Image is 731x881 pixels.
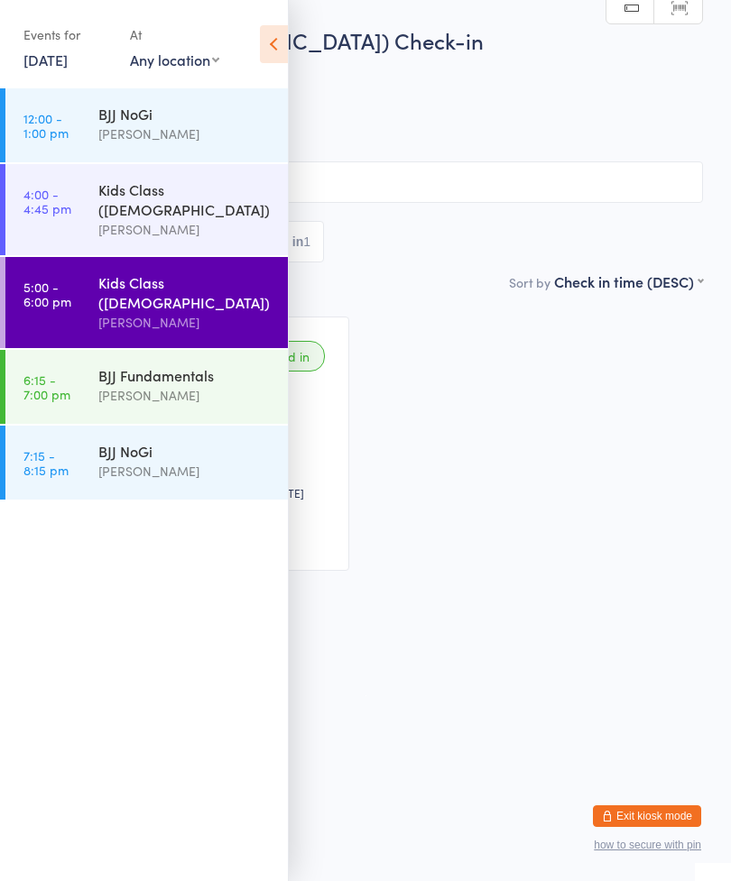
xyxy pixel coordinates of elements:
[5,88,288,162] a: 12:00 -1:00 pmBJJ NoGi[PERSON_NAME]
[98,312,273,333] div: [PERSON_NAME]
[28,64,675,82] span: [DATE] 5:00pm
[98,441,273,461] div: BJJ NoGi
[28,100,675,118] span: [STREET_ADDRESS]
[130,50,219,69] div: Any location
[28,161,703,203] input: Search
[23,448,69,477] time: 7:15 - 8:15 pm
[554,271,703,291] div: Check in time (DESC)
[98,385,273,406] div: [PERSON_NAME]
[509,273,551,291] label: Sort by
[594,839,701,851] button: how to secure with pin
[5,350,288,424] a: 6:15 -7:00 pmBJJ Fundamentals[PERSON_NAME]
[98,219,273,240] div: [PERSON_NAME]
[28,25,703,55] h2: Kids Class ([DEMOGRAPHIC_DATA]) Check-in
[23,111,69,140] time: 12:00 - 1:00 pm
[28,82,675,100] span: [PERSON_NAME]
[98,365,273,385] div: BJJ Fundamentals
[98,124,273,144] div: [PERSON_NAME]
[23,372,70,401] time: 6:15 - 7:00 pm
[98,272,273,312] div: Kids Class ([DEMOGRAPHIC_DATA])
[23,280,71,308] time: 5:00 - 6:00 pm
[303,234,310,249] div: 1
[23,20,112,50] div: Events for
[5,257,288,348] a: 5:00 -6:00 pmKids Class ([DEMOGRAPHIC_DATA])[PERSON_NAME]
[98,461,273,482] div: [PERSON_NAME]
[130,20,219,50] div: At
[593,805,701,827] button: Exit kiosk mode
[98,104,273,124] div: BJJ NoGi
[28,118,703,136] span: Brazilian Jiu-Jitsu
[5,426,288,500] a: 7:15 -8:15 pmBJJ NoGi[PERSON_NAME]
[98,179,273,219] div: Kids Class ([DEMOGRAPHIC_DATA])
[5,164,288,255] a: 4:00 -4:45 pmKids Class ([DEMOGRAPHIC_DATA])[PERSON_NAME]
[23,50,68,69] a: [DATE]
[23,187,71,216] time: 4:00 - 4:45 pm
